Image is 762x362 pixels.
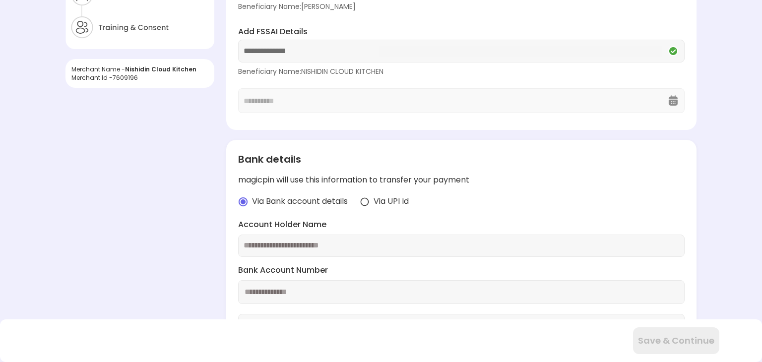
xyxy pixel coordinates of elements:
[360,197,370,207] img: radio
[238,66,685,76] div: Beneficiary Name: NISHIDIN CLOUD KITCHEN
[125,65,196,73] span: Nishidin Cloud Kitchen
[238,265,685,276] label: Bank Account Number
[667,45,679,57] img: Q2VREkDUCX-Nh97kZdnvclHTixewBtwTiuomQU4ttMKm5pUNxe9W_NURYrLCGq_Mmv0UDstOKswiepyQhkhj-wqMpwXa6YfHU...
[252,196,348,207] span: Via Bank account details
[238,175,685,186] div: magicpin will use this information to transfer your payment
[374,196,409,207] span: Via UPI Id
[71,65,208,73] div: Merchant Name -
[238,1,685,11] div: Beneficiary Name: [PERSON_NAME]
[238,197,248,207] img: radio
[238,152,685,167] div: Bank details
[238,26,685,38] label: Add FSSAI Details
[238,219,685,231] label: Account Holder Name
[71,73,208,82] div: Merchant Id - 7609196
[633,327,719,354] button: Save & Continue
